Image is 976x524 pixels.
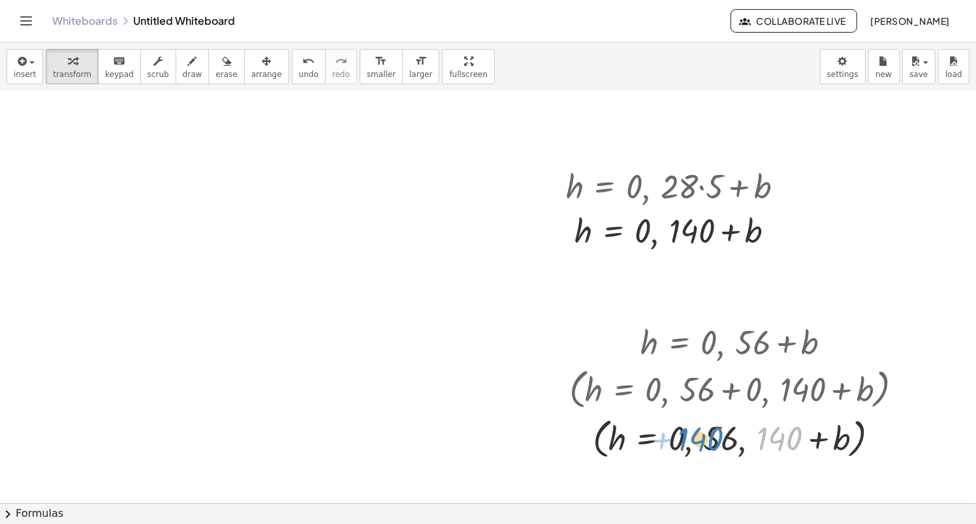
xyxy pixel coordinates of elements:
[945,70,962,79] span: load
[402,49,439,84] button: format_sizelarger
[731,9,857,33] button: Collaborate Live
[360,49,403,84] button: format_sizesmaller
[868,49,900,84] button: new
[244,49,289,84] button: arrange
[292,49,326,84] button: undoundo
[875,70,892,79] span: new
[52,14,118,27] a: Whiteboards
[449,70,487,79] span: fullscreen
[302,54,315,69] i: undo
[215,70,237,79] span: erase
[16,10,37,31] button: Toggle navigation
[98,49,141,84] button: keyboardkeypad
[148,70,169,79] span: scrub
[415,54,427,69] i: format_size
[742,15,846,27] span: Collaborate Live
[140,49,176,84] button: scrub
[325,49,357,84] button: redoredo
[860,9,960,33] button: [PERSON_NAME]
[14,70,36,79] span: insert
[870,15,950,27] span: [PERSON_NAME]
[208,49,244,84] button: erase
[902,49,936,84] button: save
[367,70,396,79] span: smaller
[299,70,319,79] span: undo
[909,70,928,79] span: save
[442,49,494,84] button: fullscreen
[375,54,387,69] i: format_size
[335,54,347,69] i: redo
[7,49,43,84] button: insert
[105,70,134,79] span: keypad
[53,70,91,79] span: transform
[176,49,210,84] button: draw
[827,70,858,79] span: settings
[251,70,282,79] span: arrange
[113,54,125,69] i: keyboard
[332,70,350,79] span: redo
[46,49,99,84] button: transform
[409,70,432,79] span: larger
[183,70,202,79] span: draw
[820,49,866,84] button: settings
[938,49,969,84] button: load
